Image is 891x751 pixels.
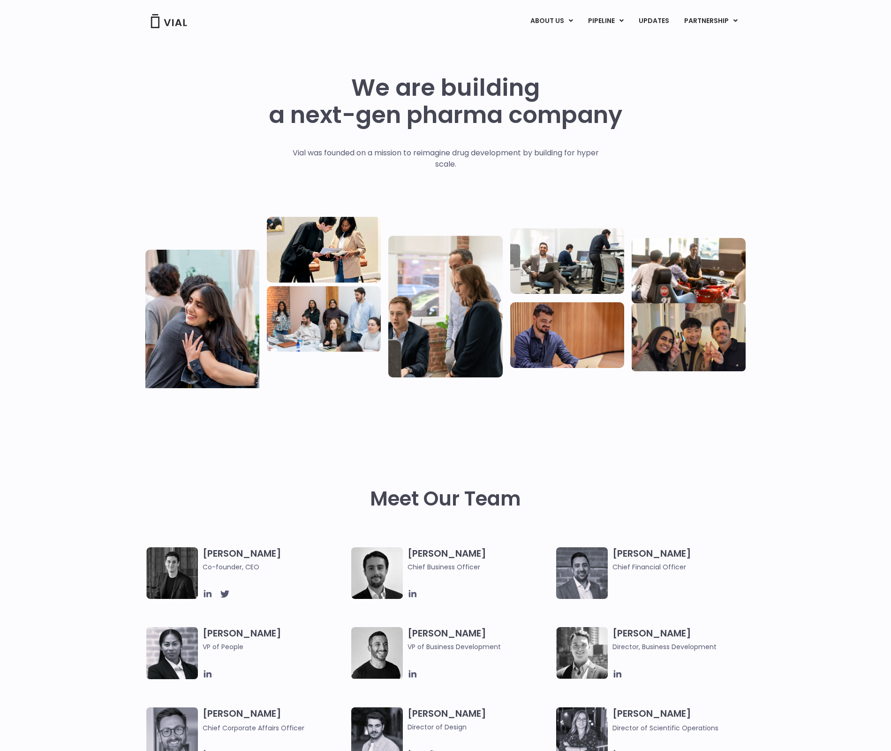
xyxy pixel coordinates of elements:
[408,642,551,652] span: VP of Business Development
[631,13,676,29] a: UPDATES
[632,303,746,371] img: Group of 3 people smiling holding up the peace sign
[145,250,259,391] img: Vial Life
[203,723,304,733] span: Chief Corporate Affairs Officer
[146,627,198,679] img: Catie
[556,627,608,679] img: A black and white photo of a smiling man in a suit at ARVO 2023.
[632,238,746,304] img: Group of people playing whirlyball
[388,236,502,377] img: Group of three people standing around a computer looking at the screen
[612,547,756,572] h3: [PERSON_NAME]
[556,547,608,599] img: Headshot of smiling man named Samir
[408,722,551,732] span: Director of Design
[203,562,347,572] span: Co-founder, CEO
[612,562,756,572] span: Chief Financial Officer
[612,627,756,652] h3: [PERSON_NAME]
[581,13,631,29] a: PIPELINEMenu Toggle
[146,547,198,599] img: A black and white photo of a man in a suit attending a Summit.
[523,13,580,29] a: ABOUT USMenu Toggle
[612,723,718,733] span: Director of Scientific Operations
[408,562,551,572] span: Chief Business Officer
[150,14,188,28] img: Vial Logo
[612,642,756,652] span: Director, Business Development
[203,642,347,652] span: VP of People
[203,547,347,572] h3: [PERSON_NAME]
[267,286,381,352] img: Eight people standing and sitting in an office
[408,627,551,652] h3: [PERSON_NAME]
[370,488,521,510] h2: Meet Our Team
[203,707,347,733] h3: [PERSON_NAME]
[677,13,745,29] a: PARTNERSHIPMenu Toggle
[269,74,622,129] h1: We are building a next-gen pharma company
[510,228,624,294] img: Three people working in an office
[283,147,609,170] p: Vial was founded on a mission to reimagine drug development by building for hyper scale.
[510,302,624,368] img: Man working at a computer
[351,547,403,599] img: A black and white photo of a man in a suit holding a vial.
[408,707,551,732] h3: [PERSON_NAME]
[267,217,381,283] img: Two people looking at a paper talking.
[203,627,347,666] h3: [PERSON_NAME]
[351,627,403,679] img: A black and white photo of a man smiling.
[612,707,756,733] h3: [PERSON_NAME]
[408,547,551,572] h3: [PERSON_NAME]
